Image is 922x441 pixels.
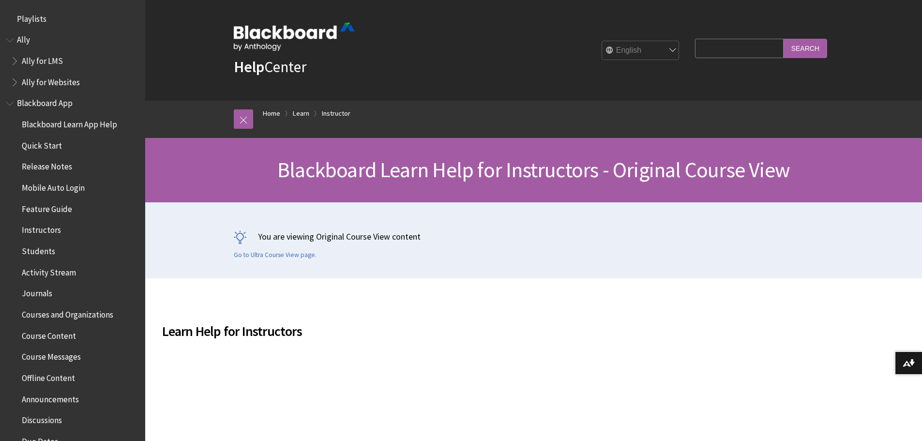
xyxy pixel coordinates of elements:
nav: Book outline for Playlists [6,11,139,27]
a: Go to Ultra Course View page. [234,251,317,259]
span: Ally for LMS [22,53,63,66]
span: Announcements [22,391,79,404]
span: Learn Help for Instructors [162,321,762,341]
span: Blackboard Learn Help for Instructors - Original Course View [277,156,790,183]
span: Course Content [22,328,76,341]
span: Playlists [17,11,46,24]
span: Blackboard Learn App Help [22,116,117,129]
a: Home [263,107,280,120]
span: Quick Start [22,137,62,151]
a: Learn [293,107,309,120]
a: HelpCenter [234,57,306,76]
span: Course Messages [22,349,81,362]
input: Search [784,39,827,58]
select: Site Language Selector [602,41,680,61]
span: Offline Content [22,370,75,383]
p: You are viewing Original Course View content [234,230,834,243]
span: Mobile Auto Login [22,180,85,193]
strong: Help [234,57,264,76]
span: Blackboard App [17,95,73,108]
nav: Book outline for Anthology Ally Help [6,32,139,91]
img: Blackboard by Anthology [234,23,355,51]
span: Feature Guide [22,201,72,214]
span: Ally [17,32,30,45]
span: Activity Stream [22,264,76,277]
span: Ally for Websites [22,74,80,87]
span: Students [22,243,55,256]
span: Courses and Organizations [22,306,113,319]
a: Instructor [322,107,350,120]
span: Instructors [22,222,61,235]
span: Journals [22,286,52,299]
span: Release Notes [22,159,72,172]
span: Discussions [22,412,62,425]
